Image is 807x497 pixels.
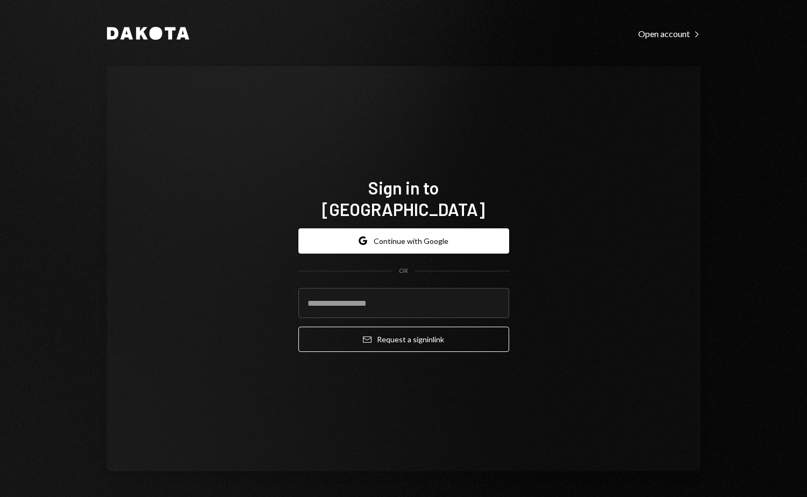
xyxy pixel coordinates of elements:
a: Open account [638,27,701,39]
div: Open account [638,28,701,39]
button: Continue with Google [298,228,509,254]
div: OR [399,266,408,276]
h1: Sign in to [GEOGRAPHIC_DATA] [298,177,509,220]
button: Request a signinlink [298,327,509,352]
